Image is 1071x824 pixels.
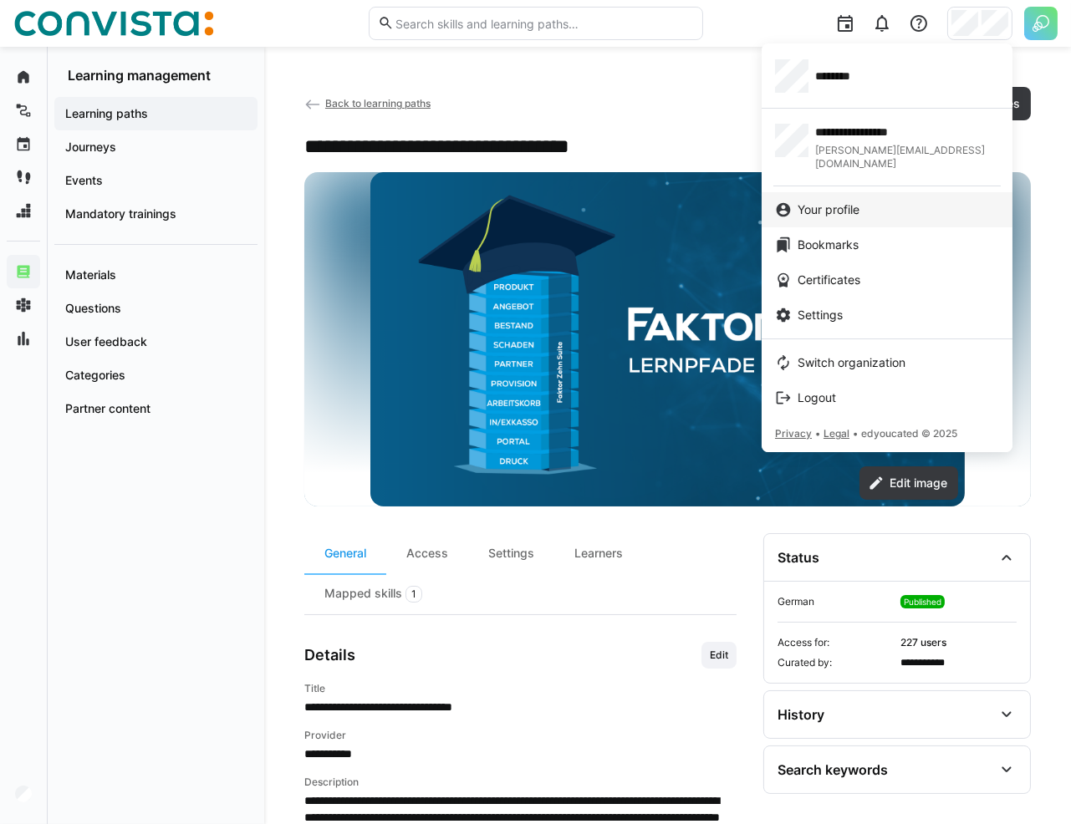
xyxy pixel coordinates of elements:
span: Certificates [798,272,860,288]
span: Privacy [775,427,812,440]
span: Switch organization [798,354,905,371]
span: • [815,427,820,440]
span: edyoucated © 2025 [861,427,957,440]
span: Bookmarks [798,237,859,253]
span: Logout [798,389,836,406]
span: [PERSON_NAME][EMAIL_ADDRESS][DOMAIN_NAME] [815,144,999,170]
span: Your profile [798,201,859,218]
span: Settings [798,307,843,323]
span: Legal [824,427,849,440]
span: • [853,427,858,440]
